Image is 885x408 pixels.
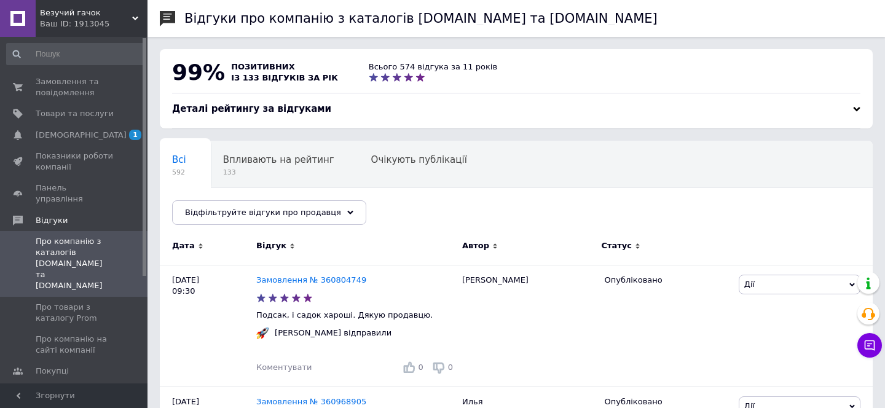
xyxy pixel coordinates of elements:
span: Панель управління [36,182,114,205]
span: Показники роботи компанії [36,151,114,173]
span: Деталі рейтингу за відгуками [172,103,331,114]
span: Всі [172,154,186,165]
span: 0 [418,363,423,372]
span: Про компанію на сайті компанії [36,334,114,356]
img: :rocket: [256,327,269,339]
a: Замовлення № 360968905 [256,397,366,406]
span: 133 [223,168,334,177]
span: Очікують публікації [371,154,467,165]
span: із 133 відгуків за рік [231,73,338,82]
span: Відгук [256,240,286,251]
div: Опубліковано [604,275,729,286]
span: Дата [172,240,195,251]
span: Відгуки [36,215,68,226]
div: Опубліковані без коментаря [160,188,321,235]
span: Про товари з каталогу Prom [36,302,114,324]
span: 1 [129,130,141,140]
span: Коментувати [256,363,312,372]
p: Подсак, і садок хароші. Дякую продавцю. [256,310,456,321]
span: Покупці [36,366,69,377]
span: Товари та послуги [36,108,114,119]
button: Чат з покупцем [857,333,882,358]
a: Замовлення № 360804749 [256,275,366,284]
span: Дії [744,280,755,289]
div: [DATE] 09:30 [160,265,256,386]
span: 99% [172,60,225,85]
div: Деталі рейтингу за відгуками [172,103,860,116]
div: [PERSON_NAME] [456,265,599,386]
div: Всього 574 відгука за 11 років [369,61,497,73]
input: Пошук [6,43,145,65]
div: [PERSON_NAME] відправили [272,328,395,339]
span: 0 [448,363,453,372]
span: 592 [172,168,186,177]
div: Ваш ID: 1913045 [40,18,147,29]
div: Опубліковано [604,396,729,407]
span: Статус [601,240,632,251]
span: Про компанію з каталогів [DOMAIN_NAME] та [DOMAIN_NAME] [36,236,114,292]
span: Автор [462,240,489,251]
div: Коментувати [256,362,312,373]
span: Опубліковані без комен... [172,201,297,212]
span: [DEMOGRAPHIC_DATA] [36,130,127,141]
span: Замовлення та повідомлення [36,76,114,98]
span: позитивних [231,62,295,71]
span: Везучий гачок [40,7,132,18]
span: Впливають на рейтинг [223,154,334,165]
span: Відфільтруйте відгуки про продавця [185,208,341,217]
h1: Відгуки про компанію з каталогів [DOMAIN_NAME] та [DOMAIN_NAME] [184,11,658,26]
